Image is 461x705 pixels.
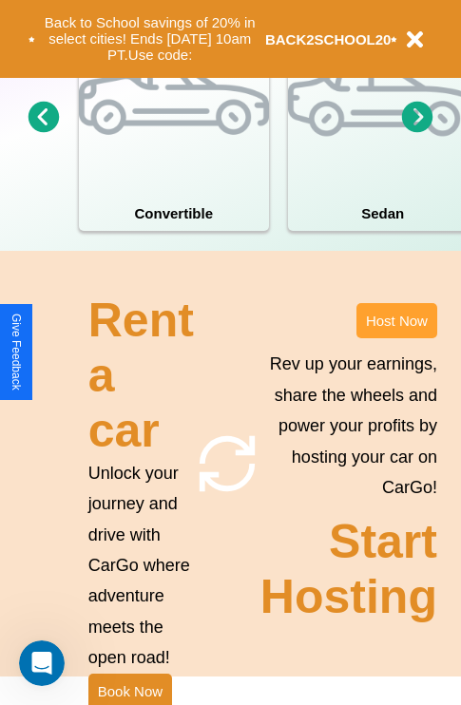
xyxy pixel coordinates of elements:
iframe: Intercom live chat [19,640,65,686]
h2: Start Hosting [260,514,437,624]
button: Back to School savings of 20% in select cities! Ends [DATE] 10am PT.Use code: [35,10,265,68]
h4: Convertible [79,196,269,231]
button: Host Now [356,303,437,338]
h2: Rent a car [88,293,194,458]
b: BACK2SCHOOL20 [265,31,392,48]
div: Give Feedback [10,314,23,391]
p: Unlock your journey and drive with CarGo where adventure meets the open road! [88,458,194,674]
p: Rev up your earnings, share the wheels and power your profits by hosting your car on CarGo! [260,349,437,503]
